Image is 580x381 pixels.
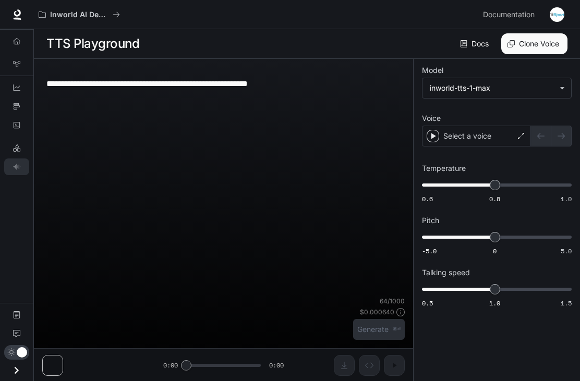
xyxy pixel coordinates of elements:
img: User avatar [550,7,564,22]
p: $ 0.000640 [360,308,394,316]
a: Documentation [4,306,29,323]
span: 0.6 [422,194,433,203]
p: Pitch [422,217,439,224]
span: 0.5 [422,299,433,308]
span: 1.5 [561,299,572,308]
span: 1.0 [561,194,572,203]
button: Clone Voice [501,33,567,54]
p: Inworld AI Demos [50,10,108,19]
a: Feedback [4,325,29,342]
span: 0 [493,247,497,255]
p: Model [422,67,443,74]
span: 1.0 [489,299,500,308]
span: 5.0 [561,247,572,255]
a: Graph Registry [4,56,29,72]
button: User avatar [547,4,567,25]
a: Traces [4,98,29,115]
p: 64 / 1000 [380,297,405,305]
a: TTS Playground [4,158,29,175]
a: Logs [4,117,29,133]
p: Select a voice [443,131,491,141]
a: Documentation [479,4,542,25]
h1: TTS Playground [46,33,139,54]
p: Temperature [422,165,466,172]
a: Dashboards [4,79,29,96]
div: inworld-tts-1-max [422,78,571,98]
a: Overview [4,33,29,50]
p: Talking speed [422,269,470,276]
span: -5.0 [422,247,437,255]
button: All workspaces [34,4,125,25]
p: Voice [422,115,441,122]
span: 0.8 [489,194,500,203]
span: Dark mode toggle [17,346,27,358]
span: Documentation [483,8,535,21]
a: Docs [458,33,493,54]
div: inworld-tts-1-max [430,83,554,93]
a: LLM Playground [4,140,29,156]
button: Open drawer [5,360,28,381]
